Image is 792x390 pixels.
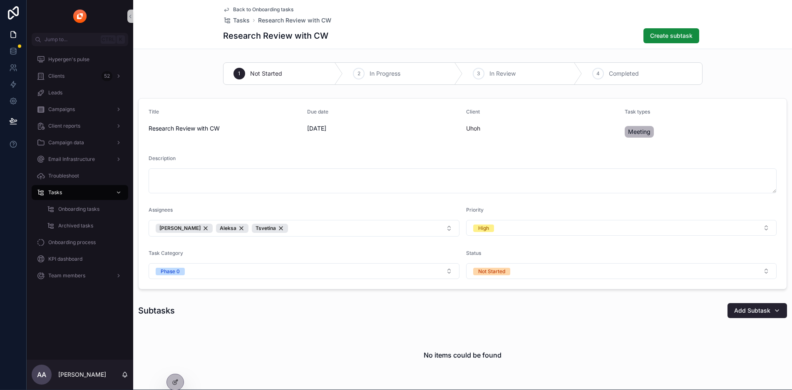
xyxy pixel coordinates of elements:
span: Priority [466,207,484,213]
span: AA [37,370,46,380]
a: Onboarding tasks [42,202,128,217]
button: Unselect 12 [216,224,248,233]
span: Email Infrastructure [48,156,95,163]
span: Completed [609,69,639,78]
a: Client reports [32,118,128,133]
span: 1 [238,70,240,77]
div: High [478,225,489,232]
span: Tasks [233,16,250,25]
button: Select Button [149,220,459,237]
span: Campaign data [48,139,84,146]
button: Add Subtask [727,303,787,318]
span: Not Started [250,69,282,78]
span: Jump to... [45,36,97,43]
button: Jump to...CtrlK [32,33,128,46]
a: Archived tasks [42,218,128,233]
div: scrollable content [27,46,133,294]
span: Onboarding tasks [58,206,99,212]
button: Select Button [466,263,777,279]
div: Not Started [478,268,505,275]
span: Task types [625,109,650,115]
span: 4 [596,70,600,77]
span: Meeting [628,128,650,136]
a: Uhoh [466,124,480,133]
button: Unselect PHASE_0 [156,267,185,275]
p: [PERSON_NAME] [58,370,106,379]
span: Team members [48,272,85,279]
span: Client [466,109,480,115]
span: Archived tasks [58,222,93,229]
a: Onboarding process [32,235,128,250]
span: Create subtask [650,32,693,40]
a: Leads [32,85,128,100]
button: Unselect 9 [252,224,288,233]
a: Email Infrastructure [32,152,128,167]
button: Select Button [466,220,777,236]
span: Back to Onboarding tasks [233,6,293,13]
h1: Subtasks [138,305,175,316]
a: Clients52 [32,69,128,84]
span: K [117,36,124,43]
span: In Progress [370,69,400,78]
button: Create subtask [643,28,699,43]
h2: No items could be found [424,350,502,360]
a: Campaigns [32,102,128,117]
span: Campaigns [48,106,75,113]
a: Hypergen's pulse [32,52,128,67]
span: 3 [477,70,480,77]
span: [PERSON_NAME] [159,225,201,232]
span: Troubleshoot [48,173,79,179]
span: Client reports [48,123,80,129]
a: Tasks [223,16,250,25]
a: Campaign data [32,135,128,150]
a: Research Review with CW [258,16,331,25]
span: Leads [48,89,62,96]
div: 52 [102,71,112,81]
span: Clients [48,73,65,79]
span: Hypergen's pulse [48,56,89,63]
span: Title [149,109,159,115]
span: Status [466,250,481,256]
span: Tsvetina [256,225,276,232]
span: Ctrl [101,35,116,44]
span: Due date [307,109,328,115]
span: Tasks [48,189,62,196]
span: Add Subtask [734,306,770,315]
span: In Review [489,69,516,78]
a: KPI dashboard [32,252,128,267]
h1: Research Review with CW [223,30,328,42]
span: Task Category [149,250,183,256]
div: Phase 0 [161,268,180,275]
span: Assignees [149,207,173,213]
span: 2 [358,70,360,77]
span: [DATE] [307,124,459,133]
span: Research Review with CW [149,124,300,133]
span: Onboarding process [48,239,96,246]
button: Select Button [149,263,459,279]
a: Troubleshoot [32,168,128,183]
a: Tasks [32,185,128,200]
span: Aleksa [220,225,236,232]
img: App logo [73,10,87,23]
button: Unselect 22 [156,224,213,233]
a: Team members [32,268,128,283]
span: KPI dashboard [48,256,82,262]
span: Description [149,155,176,161]
a: Back to Onboarding tasks [223,6,293,13]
